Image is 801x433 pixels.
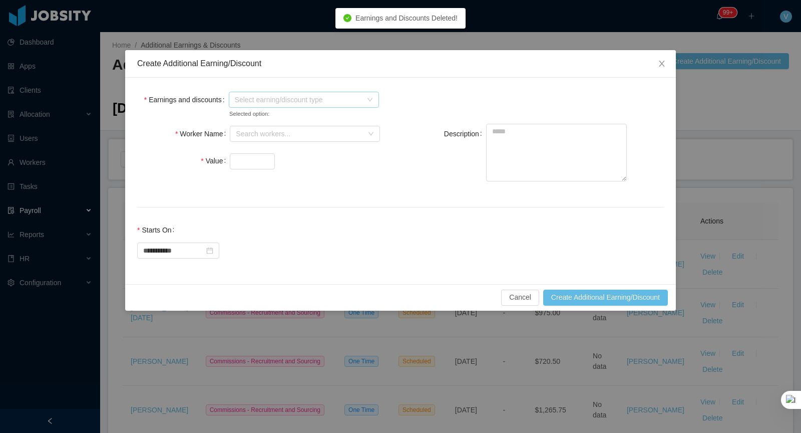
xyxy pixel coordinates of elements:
[501,290,539,306] button: Cancel
[444,130,486,138] label: Description
[229,110,356,118] small: Selected option:
[137,58,664,69] div: Create Additional Earning/Discount
[343,14,351,22] i: icon: check-circle
[648,50,676,78] button: Close
[368,131,374,138] i: icon: down
[137,226,178,234] label: Starts On
[230,154,274,169] input: Value
[367,97,373,104] i: icon: down
[144,96,229,104] label: Earnings and discounts
[543,290,668,306] button: Create Additional Earning/Discount
[236,129,363,139] div: Search workers...
[486,124,627,181] textarea: Description
[175,130,230,138] label: Worker Name
[355,14,458,22] span: Earnings and Discounts Deleted!
[206,247,213,254] i: icon: calendar
[658,60,666,68] i: icon: close
[201,157,230,165] label: Value
[235,95,362,105] span: Select earning/discount type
